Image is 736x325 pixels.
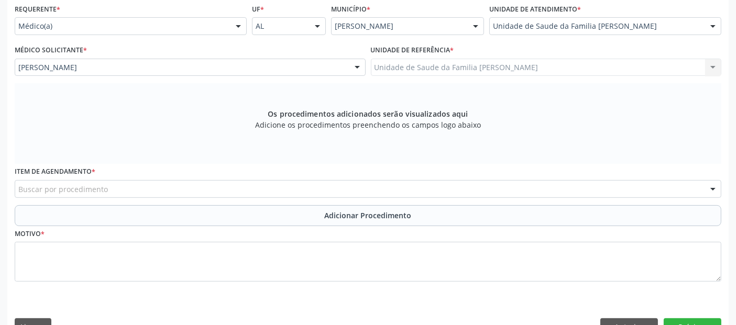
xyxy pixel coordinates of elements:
label: Item de agendamento [15,164,95,180]
span: Médico(a) [18,21,225,31]
label: Médico Solicitante [15,42,87,59]
span: Adicione os procedimentos preenchendo os campos logo abaixo [255,119,481,130]
label: UF [252,1,264,17]
span: Unidade de Saude da Familia [PERSON_NAME] [493,21,700,31]
label: Requerente [15,1,60,17]
span: Os procedimentos adicionados serão visualizados aqui [268,108,468,119]
label: Unidade de referência [371,42,454,59]
span: AL [256,21,304,31]
span: Adicionar Procedimento [325,210,412,221]
label: Município [331,1,370,17]
button: Adicionar Procedimento [15,205,721,226]
span: [PERSON_NAME] [18,62,344,73]
label: Motivo [15,226,45,242]
span: [PERSON_NAME] [335,21,463,31]
label: Unidade de atendimento [489,1,581,17]
span: Buscar por procedimento [18,184,108,195]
